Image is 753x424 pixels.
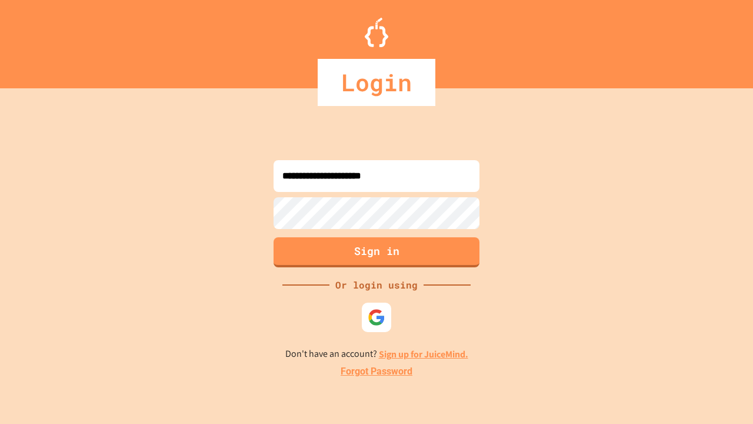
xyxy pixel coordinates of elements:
img: Logo.svg [365,18,388,47]
div: Login [318,59,435,106]
div: Or login using [329,278,424,292]
button: Sign in [274,237,479,267]
img: google-icon.svg [368,309,385,326]
a: Forgot Password [341,365,412,379]
a: Sign up for JuiceMind. [379,348,468,360]
p: Don't have an account? [285,347,468,362]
